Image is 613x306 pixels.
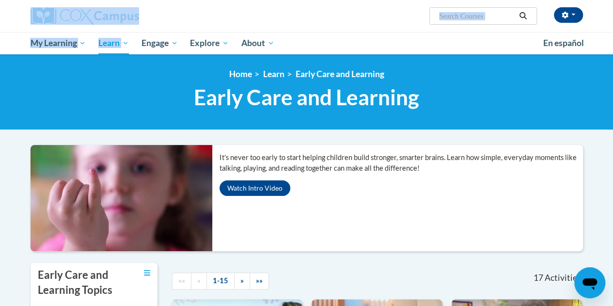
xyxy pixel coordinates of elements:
span: « [197,276,201,285]
span: En español [543,38,584,48]
span: Early Care and Learning [194,84,419,110]
button: Watch Intro Video [220,180,290,196]
a: Home [229,69,252,79]
a: Learn [263,69,284,79]
a: My Learning [24,32,93,54]
span: My Learning [30,37,86,49]
a: En español [537,33,590,53]
a: Explore [184,32,235,54]
span: Activities [545,273,581,283]
a: Next [234,273,250,290]
span: About [241,37,274,49]
a: Learn [92,32,135,54]
button: Account Settings [554,7,583,23]
a: Cox Campus [31,7,205,25]
p: It’s never too early to start helping children build stronger, smarter brains. Learn how simple, ... [220,152,583,174]
a: Previous [191,273,207,290]
img: Cox Campus [31,7,139,25]
a: About [235,32,281,54]
span: Explore [190,37,229,49]
span: Engage [141,37,178,49]
span: Learn [98,37,129,49]
span: 17 [533,273,543,283]
span: «« [178,276,185,285]
a: 1-15 [206,273,235,290]
a: Early Care and Learning [296,69,384,79]
h3: Early Care and Learning Topics [38,268,130,298]
a: Engage [135,32,184,54]
iframe: Button to launch messaging window [574,267,605,298]
div: Main menu [23,32,590,54]
input: Search Courses [438,10,516,22]
span: » [240,276,244,285]
a: Begining [172,273,191,290]
button: Search [516,10,530,22]
a: End [250,273,269,290]
span: »» [256,276,263,285]
a: Toggle collapse [144,268,150,278]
